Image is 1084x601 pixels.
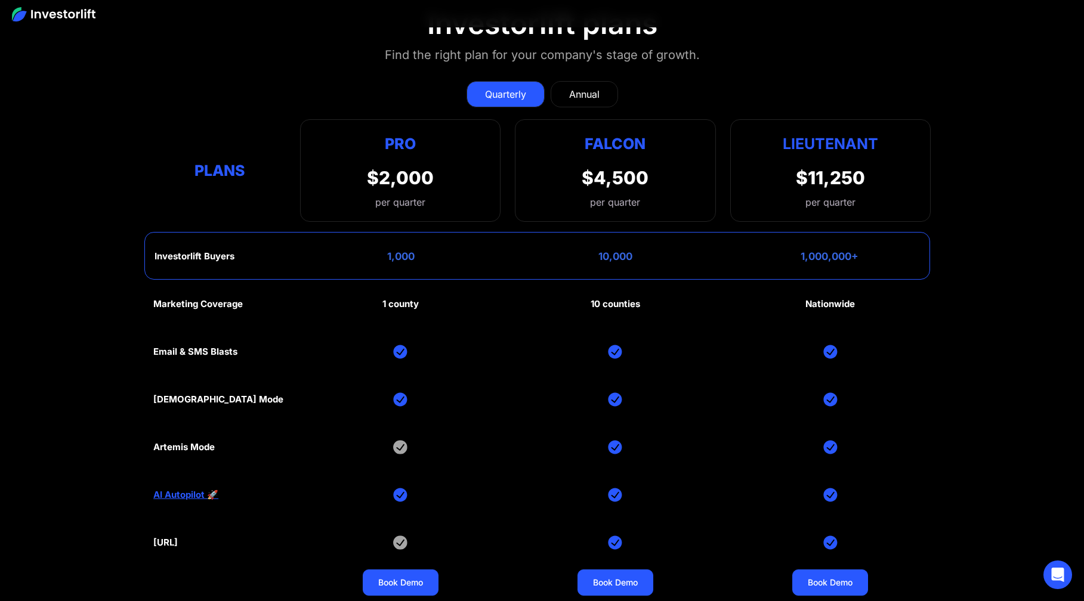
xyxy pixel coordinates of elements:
[582,167,648,188] div: $4,500
[590,195,640,209] div: per quarter
[385,45,700,64] div: Find the right plan for your company's stage of growth.
[796,167,865,188] div: $11,250
[485,87,526,101] div: Quarterly
[801,250,858,262] div: 1,000,000+
[153,442,215,453] div: Artemis Mode
[598,250,632,262] div: 10,000
[153,159,286,182] div: Plans
[585,132,646,155] div: Falcon
[155,251,234,262] div: Investorlift Buyers
[387,250,415,262] div: 1,000
[153,537,178,548] div: [URL]
[367,132,434,155] div: Pro
[153,299,243,309] div: Marketing Coverage
[367,195,434,209] div: per quarter
[783,135,878,153] strong: Lieutenant
[591,299,640,309] div: 10 counties
[805,299,855,309] div: Nationwide
[363,569,438,596] a: Book Demo
[382,299,419,309] div: 1 county
[153,394,283,405] div: [DEMOGRAPHIC_DATA] Mode
[569,87,600,101] div: Annual
[427,7,657,41] div: Investorlift plans
[792,569,868,596] a: Book Demo
[805,195,856,209] div: per quarter
[1043,560,1072,589] div: Open Intercom Messenger
[153,490,218,500] a: AI Autopilot 🚀
[577,569,653,596] a: Book Demo
[153,346,237,357] div: Email & SMS Blasts
[367,167,434,188] div: $2,000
